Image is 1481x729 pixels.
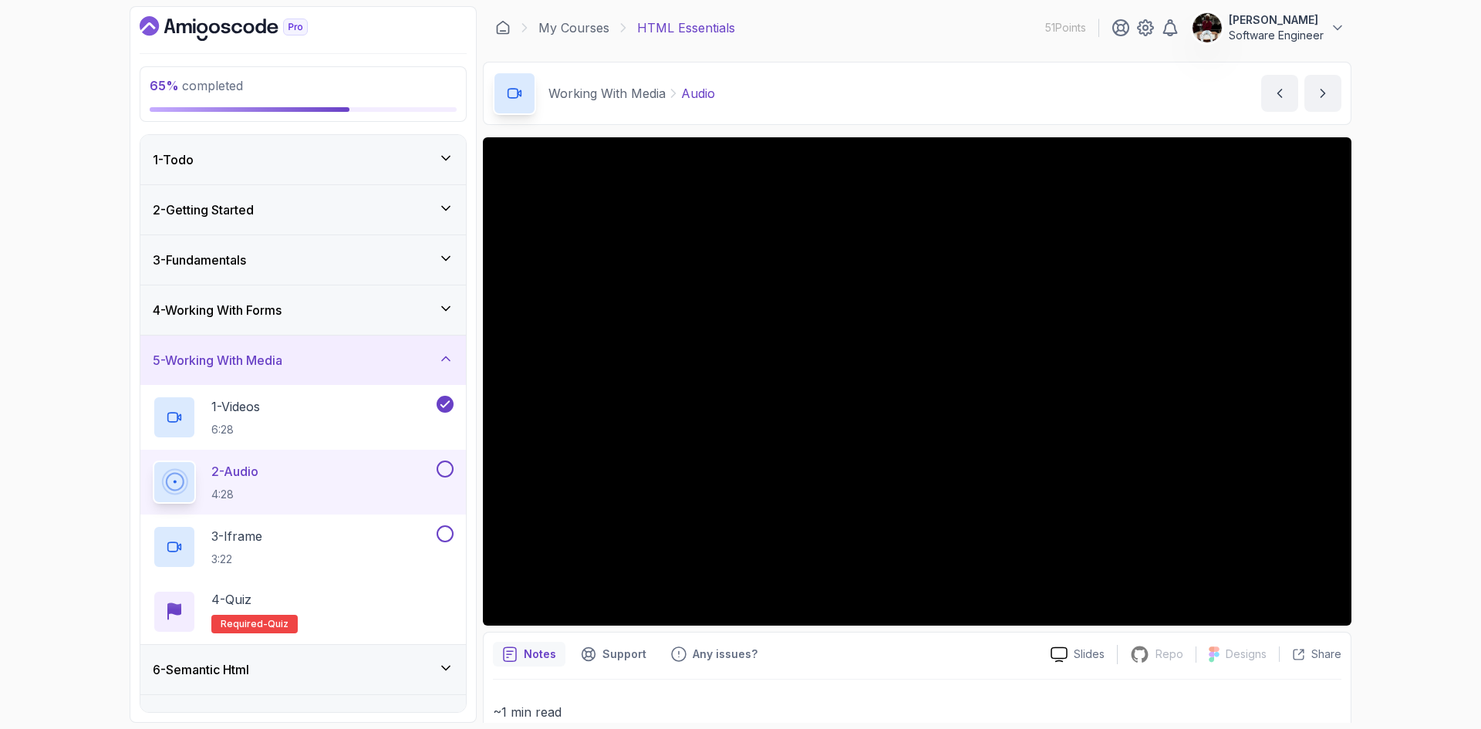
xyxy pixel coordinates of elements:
[140,16,343,41] a: Dashboard
[1311,646,1341,662] p: Share
[140,235,466,285] button: 3-Fundamentals
[140,135,466,184] button: 1-Todo
[483,137,1351,626] iframe: 2 - Audio
[153,396,454,439] button: 1-Videos6:28
[1229,28,1324,43] p: Software Engineer
[693,646,757,662] p: Any issues?
[495,20,511,35] a: Dashboard
[1279,646,1341,662] button: Share
[153,710,225,729] h3: 7 - Exercise 1
[211,590,251,609] p: 4 - Quiz
[572,642,656,667] button: Support button
[1074,646,1105,662] p: Slides
[493,701,1341,723] p: ~1 min read
[211,487,258,502] p: 4:28
[150,78,243,93] span: completed
[1304,75,1341,112] button: next content
[602,646,646,662] p: Support
[153,461,454,504] button: 2-Audio4:28
[211,527,262,545] p: 3 - Iframe
[211,552,262,567] p: 3:22
[1193,13,1222,42] img: user profile image
[153,660,249,679] h3: 6 - Semantic Html
[153,525,454,569] button: 3-Iframe3:22
[153,201,254,219] h3: 2 - Getting Started
[538,19,609,37] a: My Courses
[211,422,260,437] p: 6:28
[153,301,282,319] h3: 4 - Working With Forms
[140,285,466,335] button: 4-Working With Forms
[153,351,282,370] h3: 5 - Working With Media
[1038,646,1117,663] a: Slides
[153,251,246,269] h3: 3 - Fundamentals
[662,642,767,667] button: Feedback button
[524,646,556,662] p: Notes
[150,78,179,93] span: 65 %
[140,185,466,235] button: 2-Getting Started
[548,84,666,103] p: Working With Media
[221,618,268,630] span: Required-
[1229,12,1324,28] p: [PERSON_NAME]
[1192,12,1345,43] button: user profile image[PERSON_NAME]Software Engineer
[211,462,258,481] p: 2 - Audio
[1155,646,1183,662] p: Repo
[153,590,454,633] button: 4-QuizRequired-quiz
[268,618,288,630] span: quiz
[140,336,466,385] button: 5-Working With Media
[153,150,194,169] h3: 1 - Todo
[211,397,260,416] p: 1 - Videos
[140,645,466,694] button: 6-Semantic Html
[1226,646,1267,662] p: Designs
[1261,75,1298,112] button: previous content
[1045,20,1086,35] p: 51 Points
[493,642,565,667] button: notes button
[637,19,735,37] p: HTML Essentials
[681,84,715,103] p: Audio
